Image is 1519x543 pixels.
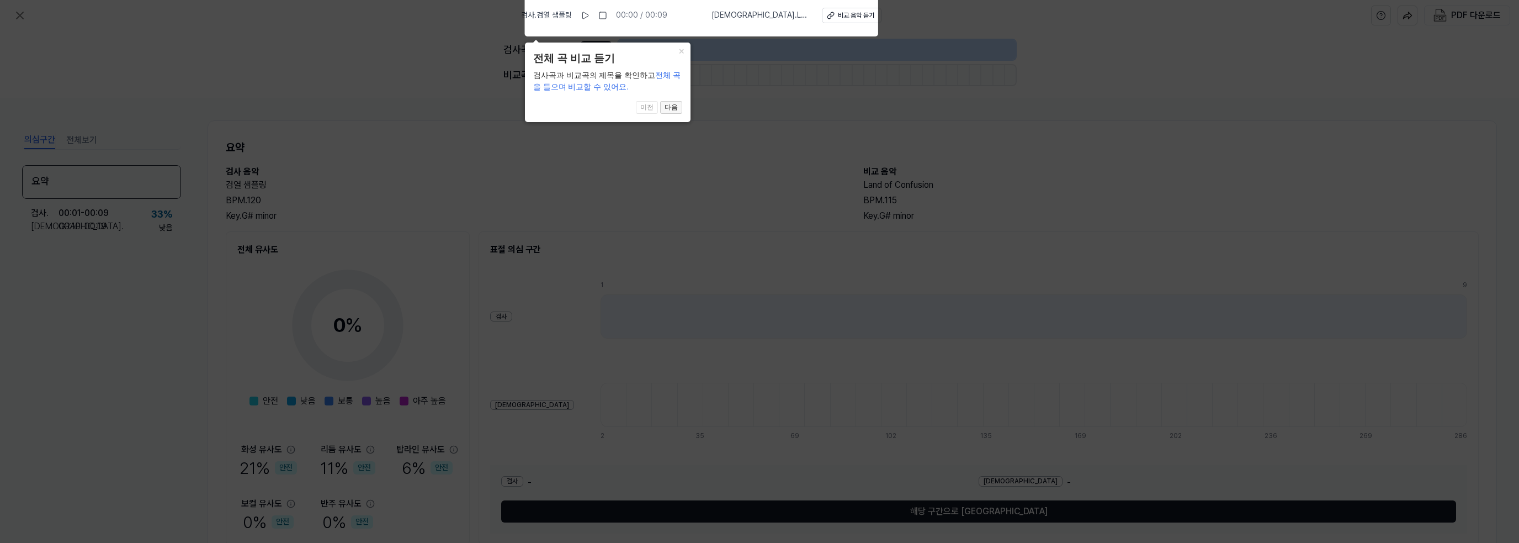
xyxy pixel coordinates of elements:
span: [DEMOGRAPHIC_DATA] . Land of Confusion [711,10,809,21]
span: 전체 곡을 들으며 비교할 수 있어요. [533,71,681,91]
div: 검사곡과 비교곡의 제목을 확인하고 [533,70,682,93]
button: Close [673,43,691,58]
div: 00:00 / 00:09 [616,10,667,21]
span: 검사 . 검열 샘플링 [521,10,572,21]
button: 비교 음악 듣기 [822,8,881,23]
button: 다음 [660,101,682,114]
div: 비교 음악 듣기 [838,11,874,20]
header: 전체 곡 비교 듣기 [533,51,682,67]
